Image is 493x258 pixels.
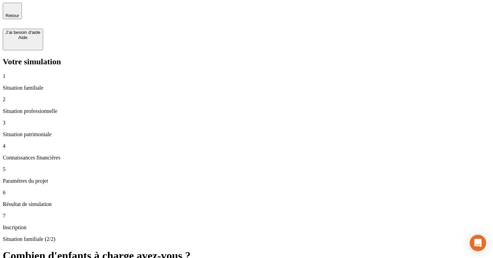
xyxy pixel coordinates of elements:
p: 7 [3,213,490,219]
p: 5 [3,166,490,172]
div: J’ai besoin d'aide [5,30,40,35]
p: Situation patrimoniale [3,131,490,138]
p: Paramètres du projet [3,178,490,184]
p: Résultat de simulation [3,201,490,207]
p: 1 [3,73,490,79]
p: 6 [3,190,490,196]
p: Situation familiale [3,85,490,91]
p: Connaissances financières [3,155,490,161]
div: Open Intercom Messenger [470,235,486,251]
button: J’ai besoin d'aideAide [3,29,43,50]
p: Situation familiale (2/2) [3,236,490,242]
p: 3 [3,120,490,126]
p: Inscription [3,224,490,231]
h2: Votre simulation [3,57,490,66]
span: Retour [5,13,19,18]
button: Retour [3,3,22,19]
p: Situation professionnelle [3,108,490,114]
div: Aide [5,35,40,40]
p: 2 [3,96,490,103]
p: 4 [3,143,490,149]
